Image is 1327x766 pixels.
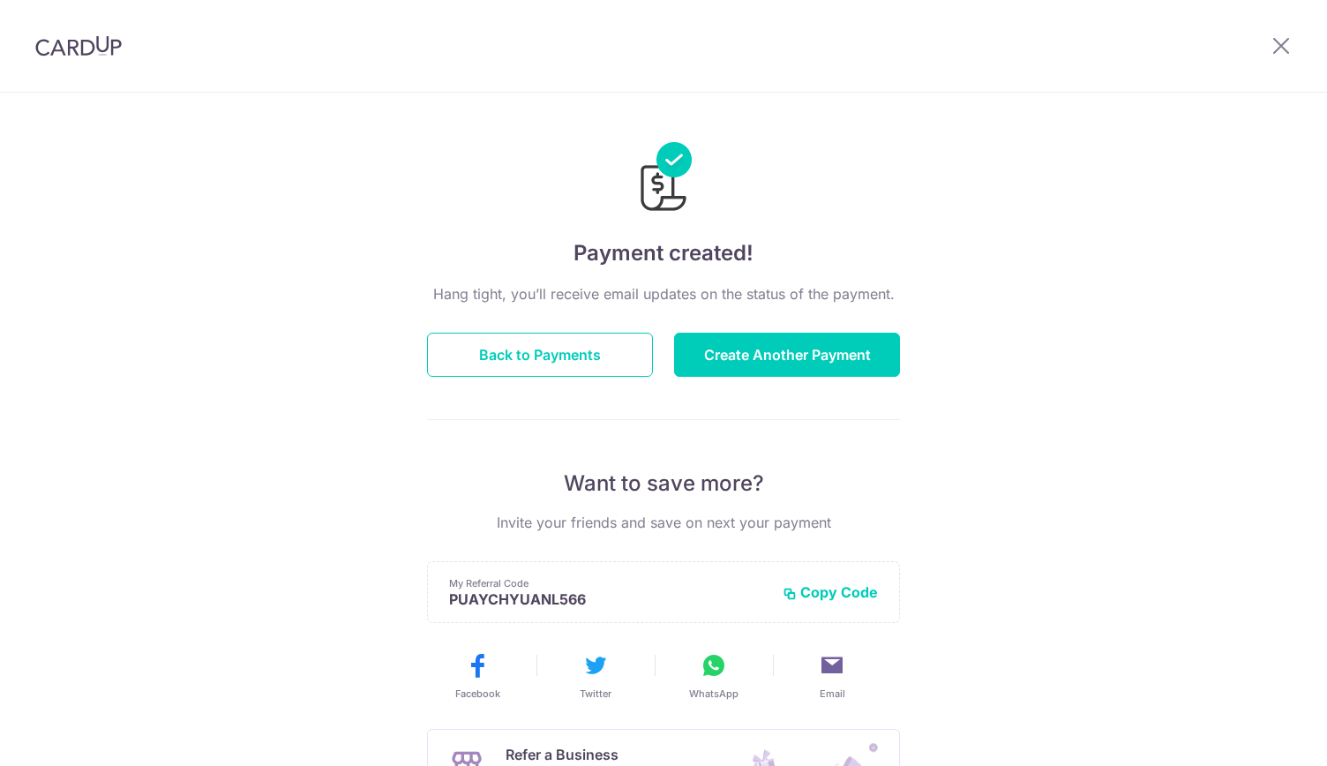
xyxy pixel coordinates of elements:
[427,469,900,498] p: Want to save more?
[780,651,884,701] button: Email
[674,333,900,377] button: Create Another Payment
[455,687,500,701] span: Facebook
[689,687,738,701] span: WhatsApp
[427,237,900,269] h4: Payment created!
[506,744,699,765] p: Refer a Business
[427,283,900,304] p: Hang tight, you’ll receive email updates on the status of the payment.
[580,687,611,701] span: Twitter
[635,142,692,216] img: Payments
[820,687,845,701] span: Email
[662,651,766,701] button: WhatsApp
[544,651,648,701] button: Twitter
[449,590,768,608] p: PUAYCHYUANL566
[427,512,900,533] p: Invite your friends and save on next your payment
[449,576,768,590] p: My Referral Code
[783,583,878,601] button: Copy Code
[35,35,122,56] img: CardUp
[425,651,529,701] button: Facebook
[427,333,653,377] button: Back to Payments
